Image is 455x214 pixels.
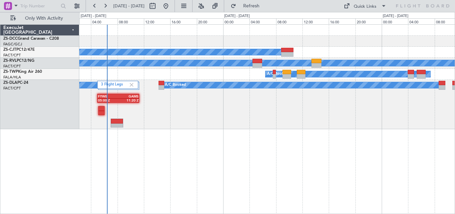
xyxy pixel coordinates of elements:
[101,82,129,88] label: 3 Flight Legs
[223,18,249,24] div: 00:00
[276,18,302,24] div: 08:00
[354,3,376,10] div: Quick Links
[118,94,139,98] div: GAMS
[165,80,186,90] div: A/C Booked
[267,69,288,79] div: A/C Booked
[3,53,21,58] a: FACT/CPT
[113,3,145,9] span: [DATE] - [DATE]
[170,18,197,24] div: 16:00
[7,13,72,24] button: Only With Activity
[3,37,18,41] span: ZS-DCC
[249,18,276,24] div: 04:00
[227,1,267,11] button: Refresh
[3,81,28,85] a: ZS-DLAPC-24
[129,82,135,88] img: gray-close.svg
[3,70,42,74] a: ZS-TWPKing Air 260
[383,13,408,19] div: [DATE] - [DATE]
[224,13,250,19] div: [DATE] - [DATE]
[98,94,118,98] div: FYWE
[91,18,117,24] div: 04:00
[3,59,34,63] a: ZS-RVLPC12/NG
[355,18,382,24] div: 20:00
[118,98,139,102] div: 11:20 Z
[237,4,265,8] span: Refresh
[197,18,223,24] div: 20:00
[20,1,59,11] input: Trip Number
[3,42,22,47] a: FAGC/GCJ
[3,70,18,74] span: ZS-TWP
[340,1,390,11] button: Quick Links
[382,18,408,24] div: 00:00
[3,86,21,91] a: FACT/CPT
[81,13,106,19] div: [DATE] - [DATE]
[3,81,17,85] span: ZS-DLA
[408,18,434,24] div: 04:00
[144,18,170,24] div: 12:00
[3,59,17,63] span: ZS-RVL
[98,98,118,102] div: 05:00 Z
[3,48,16,52] span: ZS-CJT
[3,64,21,69] a: FACT/CPT
[302,18,329,24] div: 12:00
[329,18,355,24] div: 16:00
[3,75,21,80] a: FALA/HLA
[118,18,144,24] div: 08:00
[3,48,35,52] a: ZS-CJTPC12/47E
[3,37,59,41] a: ZS-DCCGrand Caravan - C208
[17,16,70,21] span: Only With Activity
